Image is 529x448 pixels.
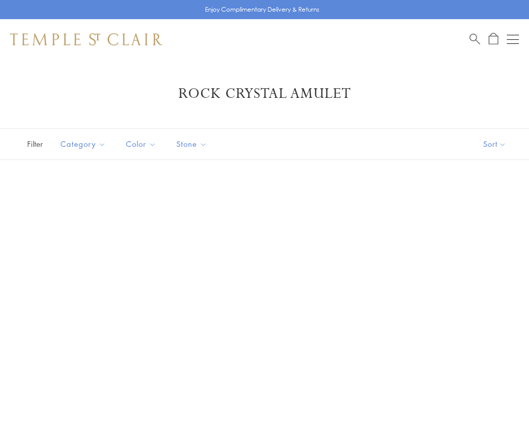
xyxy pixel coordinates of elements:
[121,138,164,150] span: Color
[460,129,529,159] button: Show sort by
[171,138,215,150] span: Stone
[169,133,215,155] button: Stone
[507,33,519,45] button: Open navigation
[118,133,164,155] button: Color
[10,33,162,45] img: Temple St. Clair
[25,85,504,103] h1: Rock Crystal Amulet
[205,5,319,15] p: Enjoy Complimentary Delivery & Returns
[489,33,498,45] a: Open Shopping Bag
[55,138,113,150] span: Category
[53,133,113,155] button: Category
[470,33,480,45] a: Search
